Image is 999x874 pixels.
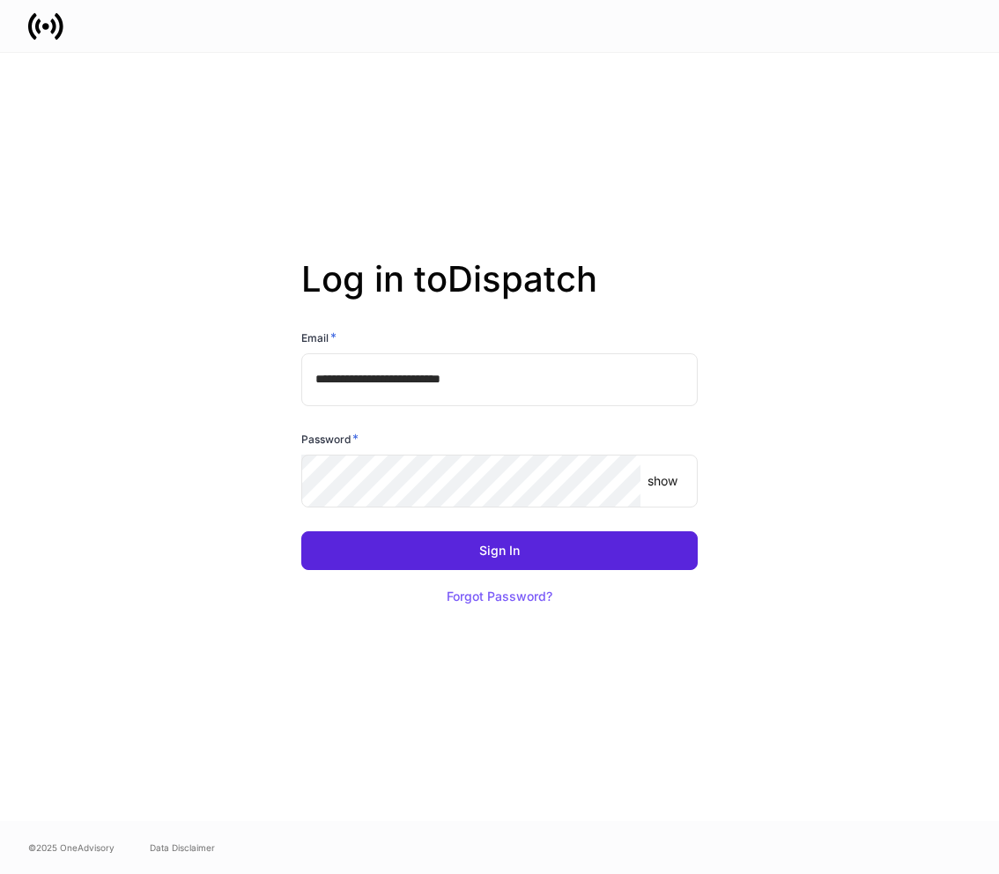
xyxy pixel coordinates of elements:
[28,841,115,855] span: © 2025 OneAdvisory
[425,577,574,616] button: Forgot Password?
[150,841,215,855] a: Data Disclaimer
[301,329,337,346] h6: Email
[301,430,359,448] h6: Password
[647,472,677,490] p: show
[479,544,520,557] div: Sign In
[301,258,698,329] h2: Log in to Dispatch
[447,590,552,603] div: Forgot Password?
[301,531,698,570] button: Sign In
